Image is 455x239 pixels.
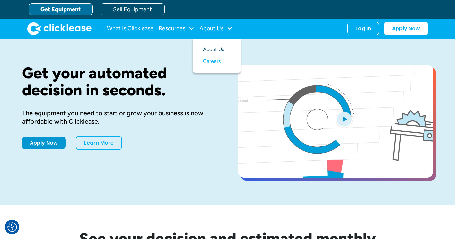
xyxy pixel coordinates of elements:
div: The equipment you need to start or grow your business is now affordable with Clicklease. [22,109,217,126]
a: What Is Clicklease [107,22,153,35]
div: Log In [355,25,371,32]
img: Blue play button logo on a light blue circular background [336,110,353,128]
a: Apply Now [384,22,428,35]
a: Careers [203,56,231,67]
div: About Us [199,22,232,35]
a: Apply Now [22,137,66,149]
a: Sell Equipment [101,3,165,15]
img: Revisit consent button [7,222,17,232]
img: Clicklease logo [27,22,92,35]
button: Consent Preferences [7,222,17,232]
a: About Us [203,44,231,56]
a: Learn More [76,136,122,150]
h1: Get your automated decision in seconds. [22,65,217,99]
a: home [27,22,92,35]
a: open lightbox [238,65,433,178]
div: Resources [159,22,194,35]
nav: About Us [193,39,241,73]
a: Get Equipment [29,3,93,15]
